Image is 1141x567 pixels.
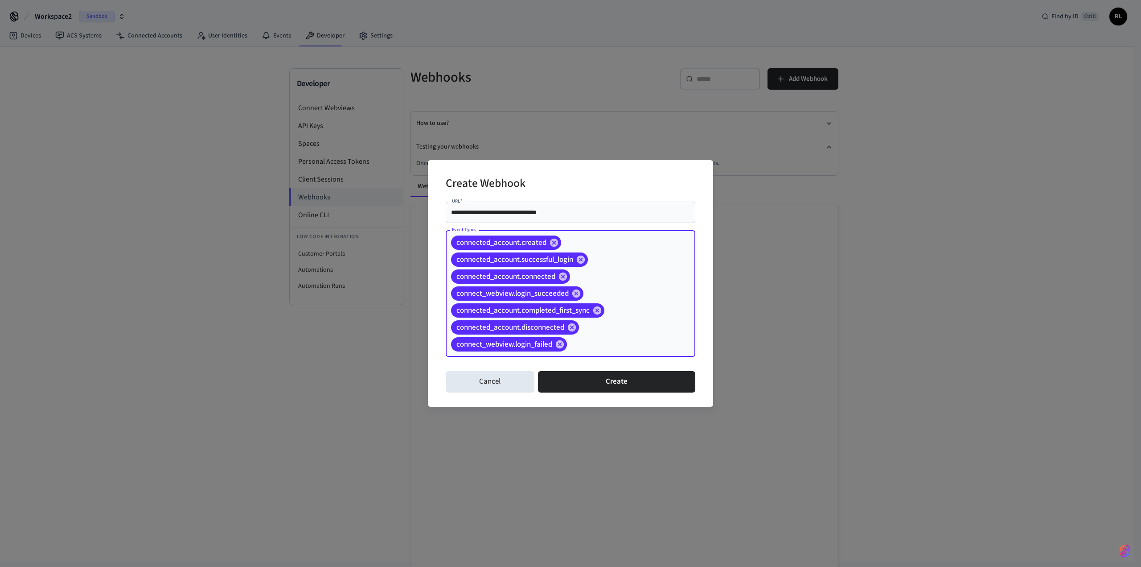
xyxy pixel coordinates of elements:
span: connected_account.successful_login [451,255,579,264]
div: connect_webview.login_failed [451,337,567,352]
div: connected_account.successful_login [451,252,588,267]
h2: Create Webhook [446,171,525,198]
div: connect_webview.login_succeeded [451,286,583,301]
div: connected_account.disconnected [451,320,579,335]
button: Create [538,371,695,393]
div: connected_account.created [451,236,561,250]
span: connect_webview.login_failed [451,340,558,349]
label: URL [452,198,462,204]
span: connected_account.created [451,238,552,247]
span: connected_account.completed_first_sync [451,306,595,315]
div: connected_account.completed_first_sync [451,303,604,318]
label: Event Types [452,226,476,233]
span: connected_account.disconnected [451,323,570,332]
span: connect_webview.login_succeeded [451,289,574,298]
img: SeamLogoGradient.69752ec5.svg [1120,544,1130,558]
button: Cancel [446,371,534,393]
span: connected_account.connected [451,272,561,281]
div: connected_account.connected [451,269,570,284]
